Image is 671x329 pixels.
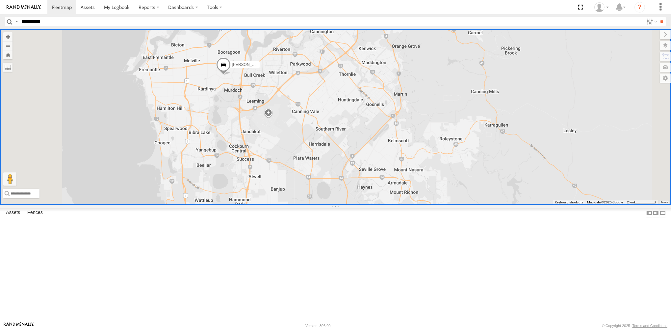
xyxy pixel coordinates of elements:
[555,200,583,205] button: Keyboard shortcuts
[3,50,13,59] button: Zoom Home
[659,208,666,218] label: Hide Summary Table
[644,17,658,26] label: Search Filter Options
[7,5,41,10] img: rand-logo.svg
[660,74,671,83] label: Map Settings
[661,201,668,203] a: Terms (opens in new tab)
[3,63,13,72] label: Measure
[627,200,634,204] span: 2 km
[3,41,13,50] button: Zoom out
[625,200,658,205] button: Map scale: 2 km per 62 pixels
[305,324,330,328] div: Version: 306.00
[602,324,667,328] div: © Copyright 2025 -
[3,208,23,218] label: Assets
[634,2,645,13] i: ?
[232,62,285,67] span: [PERSON_NAME] - 1GRO876
[632,324,667,328] a: Terms and Conditions
[24,208,46,218] label: Fences
[4,322,34,329] a: Visit our Website
[3,172,16,186] button: Drag Pegman onto the map to open Street View
[592,2,611,12] div: Themaker Reception
[3,32,13,41] button: Zoom in
[587,200,623,204] span: Map data ©2025 Google
[14,17,19,26] label: Search Query
[653,208,659,218] label: Dock Summary Table to the Right
[646,208,653,218] label: Dock Summary Table to the Left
